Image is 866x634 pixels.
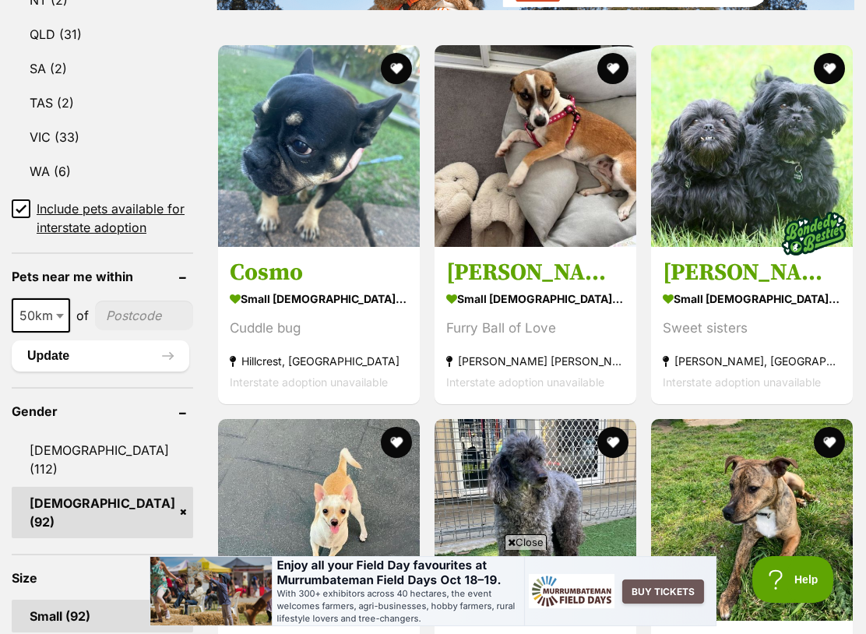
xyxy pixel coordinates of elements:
[597,427,628,458] button: favourite
[218,45,420,247] img: Cosmo - French Bulldog
[597,53,628,84] button: favourite
[12,121,193,153] a: VIC (33)
[12,340,189,372] button: Update
[12,487,193,538] a: [DEMOGRAPHIC_DATA] (92)
[435,246,636,404] a: [PERSON_NAME] small [DEMOGRAPHIC_DATA] Dog Furry Ball of Love [PERSON_NAME] [PERSON_NAME], [GEOGR...
[12,298,70,333] span: 50km
[651,419,853,621] img: Blue - Bullmastiff Dog
[505,534,547,550] span: Close
[446,350,625,372] strong: [PERSON_NAME] [PERSON_NAME], [GEOGRAPHIC_DATA]
[663,287,841,310] strong: small [DEMOGRAPHIC_DATA] Dog
[435,45,636,247] img: Lillie Uffelman - Jack Russell Terrier Dog
[230,350,408,372] strong: Hillcrest, [GEOGRAPHIC_DATA]
[76,306,89,325] span: of
[230,258,408,287] h3: Cosmo
[12,155,193,188] a: WA (6)
[381,53,412,84] button: favourite
[752,556,835,603] iframe: Help Scout Beacon - Open
[218,419,420,621] img: Holly Silvanus - Jack Russell Terrier Dog
[446,258,625,287] h3: [PERSON_NAME]
[663,318,841,339] div: Sweet sisters
[663,258,841,287] h3: [PERSON_NAME] and [PERSON_NAME]
[12,571,193,585] header: Size
[230,318,408,339] div: Cuddle bug
[12,269,193,284] header: Pets near me within
[95,301,193,330] input: postcode
[12,52,193,85] a: SA (2)
[381,427,412,458] button: favourite
[230,287,408,310] strong: small [DEMOGRAPHIC_DATA] Dog
[651,246,853,404] a: [PERSON_NAME] and [PERSON_NAME] small [DEMOGRAPHIC_DATA] Dog Sweet sisters [PERSON_NAME], [GEOGRA...
[446,287,625,310] strong: small [DEMOGRAPHIC_DATA] Dog
[12,199,193,237] a: Include pets available for interstate adoption
[446,318,625,339] div: Furry Ball of Love
[13,305,69,326] span: 50km
[814,53,845,84] button: favourite
[37,199,193,237] span: Include pets available for interstate adoption
[12,86,193,119] a: TAS (2)
[663,350,841,372] strong: [PERSON_NAME], [GEOGRAPHIC_DATA]
[12,404,193,418] header: Gender
[230,375,388,389] span: Interstate adoption unavailable
[150,556,716,626] iframe: Advertisement
[651,45,853,247] img: Dixie and Peppa Tamblyn - Maltese x Shih Tzu Dog
[814,427,845,458] button: favourite
[12,600,193,632] a: Small (92)
[435,419,636,621] img: Coco Bella - Poodle (Miniature) Dog
[663,375,821,389] span: Interstate adoption unavailable
[775,195,853,273] img: bonded besties
[12,434,193,485] a: [DEMOGRAPHIC_DATA] (112)
[446,375,604,389] span: Interstate adoption unavailable
[12,18,193,51] a: QLD (31)
[218,246,420,404] a: Cosmo small [DEMOGRAPHIC_DATA] Dog Cuddle bug Hillcrest, [GEOGRAPHIC_DATA] Interstate adoption un...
